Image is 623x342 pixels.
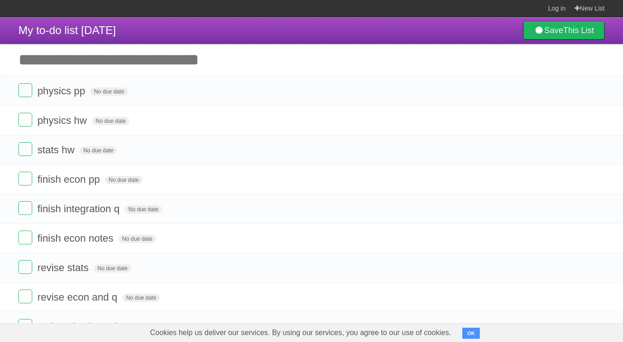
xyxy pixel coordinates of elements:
[92,117,129,125] span: No due date
[105,176,142,184] span: No due date
[90,87,128,96] span: No due date
[94,264,131,272] span: No due date
[18,231,32,244] label: Done
[37,262,91,273] span: revise stats
[125,205,162,214] span: No due date
[141,324,460,342] span: Cookies help us deliver our services. By using our services, you agree to our use of cookies.
[523,21,605,40] a: SaveThis List
[18,142,32,156] label: Done
[462,328,480,339] button: OK
[37,203,122,214] span: finish integration q
[37,321,131,332] span: revise physics unit 1
[37,232,116,244] span: finish econ notes
[563,26,594,35] b: This List
[18,260,32,274] label: Done
[18,290,32,303] label: Done
[122,294,160,302] span: No due date
[118,235,156,243] span: No due date
[80,146,117,155] span: No due date
[37,85,87,97] span: physics pp
[37,115,89,126] span: physics hw
[18,172,32,185] label: Done
[18,201,32,215] label: Done
[37,174,102,185] span: finish econ pp
[37,144,77,156] span: stats hw
[18,319,32,333] label: Done
[37,291,120,303] span: revise econ and q
[18,24,116,36] span: My to-do list [DATE]
[18,113,32,127] label: Done
[18,83,32,97] label: Done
